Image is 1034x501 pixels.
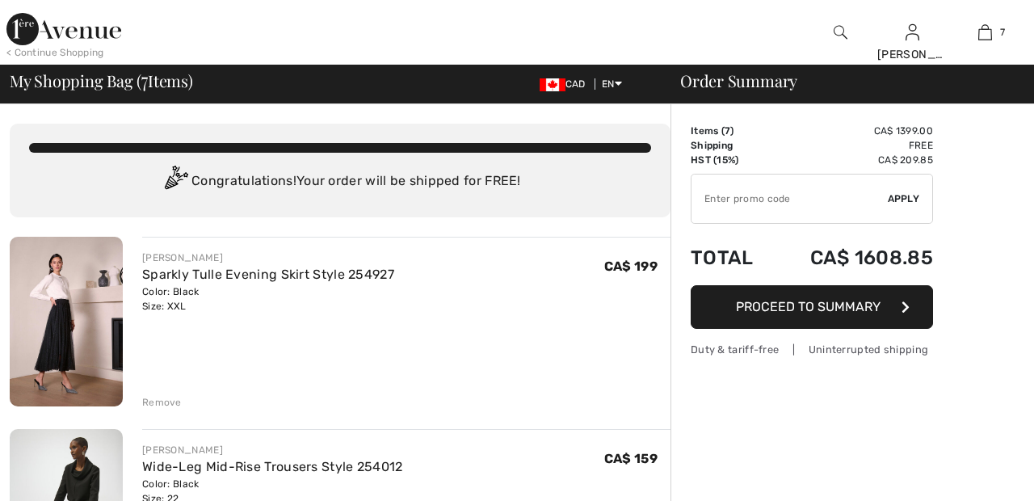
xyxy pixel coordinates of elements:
span: My Shopping Bag ( Items) [10,73,193,89]
span: CA$ 199 [604,259,658,274]
div: [PERSON_NAME] [142,443,403,457]
div: Remove [142,395,182,410]
td: HST (15%) [691,153,772,167]
td: CA$ 1608.85 [772,230,933,285]
div: Duty & tariff-free | Uninterrupted shipping [691,342,933,357]
div: [PERSON_NAME] [877,46,948,63]
span: CAD [540,78,592,90]
span: CA$ 159 [604,451,658,466]
img: search the website [834,23,847,42]
div: < Continue Shopping [6,45,104,60]
img: Sparkly Tulle Evening Skirt Style 254927 [10,237,123,406]
img: My Bag [978,23,992,42]
span: EN [602,78,622,90]
div: [PERSON_NAME] [142,250,394,265]
td: Free [772,138,933,153]
img: 1ère Avenue [6,13,121,45]
td: Shipping [691,138,772,153]
td: Items ( ) [691,124,772,138]
img: Congratulation2.svg [159,166,191,198]
div: Order Summary [661,73,1024,89]
span: Apply [888,192,920,206]
span: 7 [141,69,148,90]
img: Canadian Dollar [540,78,565,91]
button: Proceed to Summary [691,285,933,329]
input: Promo code [691,175,888,223]
span: 7 [1000,25,1005,40]
img: My Info [906,23,919,42]
td: Total [691,230,772,285]
div: Color: Black Size: XXL [142,284,394,314]
a: Sparkly Tulle Evening Skirt Style 254927 [142,267,394,282]
span: 7 [725,125,730,137]
span: Proceed to Summary [736,299,881,314]
a: Sign In [906,24,919,40]
a: Wide-Leg Mid-Rise Trousers Style 254012 [142,459,403,474]
td: CA$ 209.85 [772,153,933,167]
td: CA$ 1399.00 [772,124,933,138]
div: Congratulations! Your order will be shipped for FREE! [29,166,651,198]
a: 7 [949,23,1020,42]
